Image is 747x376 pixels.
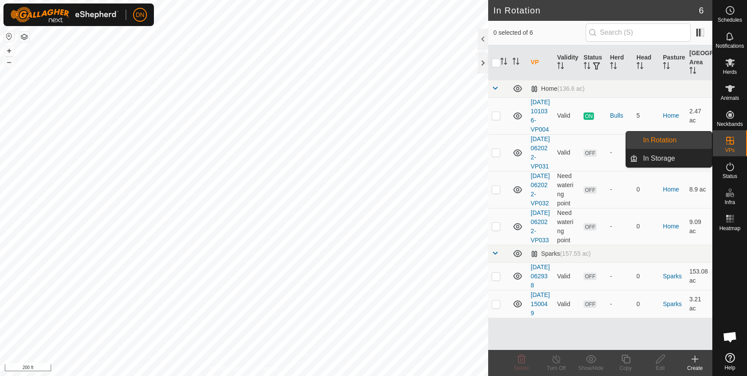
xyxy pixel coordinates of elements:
[659,45,686,80] th: Pasture
[500,59,507,66] p-sorticon: Activate to sort
[626,132,712,149] li: In Rotation
[638,132,712,149] a: In Rotation
[253,365,278,373] a: Contact Us
[610,148,630,157] div: -
[584,149,597,157] span: OFF
[643,153,675,164] span: In Storage
[633,208,659,245] td: 0
[554,97,580,134] td: Valid
[610,222,630,231] div: -
[531,85,584,92] div: Home
[663,112,679,119] a: Home
[554,290,580,318] td: Valid
[610,185,630,194] div: -
[584,63,590,70] p-sorticon: Activate to sort
[574,364,608,372] div: Show/Hide
[554,262,580,290] td: Valid
[527,45,554,80] th: VP
[717,324,743,350] div: Open chat
[586,23,691,42] input: Search (S)
[724,200,735,205] span: Infra
[560,250,591,257] span: (157.55 ac)
[607,45,633,80] th: Herd
[554,171,580,208] td: Need watering point
[663,223,679,230] a: Home
[531,172,550,207] a: [DATE] 062022-VP032
[584,300,597,308] span: OFF
[531,264,550,289] a: [DATE] 062938
[689,68,696,75] p-sorticon: Activate to sort
[699,4,704,17] span: 6
[716,43,744,49] span: Notifications
[626,150,712,167] li: In Storage
[725,148,734,153] span: VPs
[554,134,580,171] td: Valid
[554,208,580,245] td: Need watering point
[686,208,712,245] td: 9.09 ac
[724,365,735,370] span: Help
[663,273,682,280] a: Sparks
[663,300,682,307] a: Sparks
[493,28,586,37] span: 0 selected of 6
[539,364,574,372] div: Turn Off
[554,45,580,80] th: Validity
[19,32,29,42] button: Map Layers
[531,99,550,133] a: [DATE] 101036-VP004
[584,273,597,280] span: OFF
[723,69,737,75] span: Herds
[633,45,659,80] th: Head
[557,85,584,92] span: (136.6 ac)
[136,10,144,20] span: DN
[633,97,659,134] td: 5
[608,364,643,372] div: Copy
[663,63,670,70] p-sorticon: Activate to sort
[722,174,737,179] span: Status
[686,45,712,80] th: [GEOGRAPHIC_DATA] Area
[719,226,740,231] span: Heatmap
[610,63,617,70] p-sorticon: Activate to sort
[633,290,659,318] td: 0
[584,186,597,194] span: OFF
[210,365,242,373] a: Privacy Policy
[514,365,529,371] span: Delete
[721,96,739,101] span: Animals
[512,59,519,66] p-sorticon: Activate to sort
[4,31,14,42] button: Reset Map
[718,17,742,23] span: Schedules
[4,46,14,56] button: +
[531,135,550,170] a: [DATE] 062022-VP031
[686,171,712,208] td: 8.9 ac
[584,112,594,120] span: ON
[531,291,550,317] a: [DATE] 150049
[686,262,712,290] td: 153.08 ac
[4,57,14,67] button: –
[678,364,712,372] div: Create
[493,5,699,16] h2: In Rotation
[713,350,747,374] a: Help
[663,186,679,193] a: Home
[610,300,630,309] div: -
[643,364,678,372] div: Edit
[531,209,550,244] a: [DATE] 062022-VP033
[10,7,119,23] img: Gallagher Logo
[636,63,643,70] p-sorticon: Activate to sort
[610,111,630,120] div: Bulls
[557,63,564,70] p-sorticon: Activate to sort
[580,45,607,80] th: Status
[531,250,590,257] div: Sparks
[638,150,712,167] a: In Storage
[633,171,659,208] td: 0
[633,262,659,290] td: 0
[686,290,712,318] td: 3.21 ac
[717,122,743,127] span: Neckbands
[584,223,597,231] span: OFF
[610,272,630,281] div: -
[686,97,712,134] td: 2.47 ac
[643,135,676,145] span: In Rotation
